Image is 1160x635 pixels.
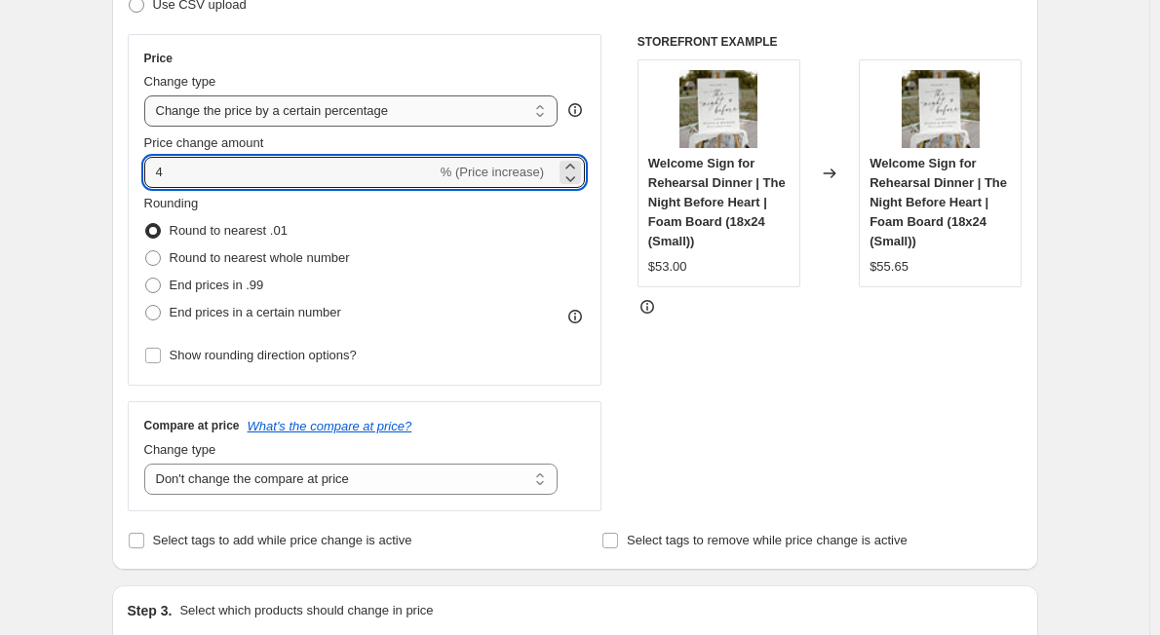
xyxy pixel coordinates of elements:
div: help [565,100,585,120]
span: End prices in a certain number [170,305,341,319]
button: What's the compare at price? [248,419,412,433]
span: Round to nearest .01 [170,223,288,238]
span: Change type [144,442,216,457]
div: $53.00 [648,257,687,277]
p: Select which products should change in price [179,601,433,620]
span: % (Price increase) [441,165,544,179]
img: the-night-before-sign-rehearsal-dinner-1_80x.jpg [679,70,757,148]
span: Select tags to add while price change is active [153,533,412,547]
span: Change type [144,74,216,89]
div: $55.65 [870,257,909,277]
span: Price change amount [144,135,264,150]
h6: STOREFRONT EXAMPLE [638,34,1023,50]
span: Welcome Sign for Rehearsal Dinner | The Night Before Heart | Foam Board (18x24 (Small)) [870,156,1007,248]
span: Show rounding direction options? [170,348,357,362]
span: End prices in .99 [170,278,264,292]
span: Select tags to remove while price change is active [627,533,908,547]
h3: Price [144,51,173,66]
span: Welcome Sign for Rehearsal Dinner | The Night Before Heart | Foam Board (18x24 (Small)) [648,156,786,248]
span: Rounding [144,196,199,210]
input: -15 [144,157,437,188]
img: the-night-before-sign-rehearsal-dinner-1_80x.jpg [902,70,980,148]
h3: Compare at price [144,418,240,433]
h2: Step 3. [128,601,173,620]
span: Round to nearest whole number [170,250,350,265]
